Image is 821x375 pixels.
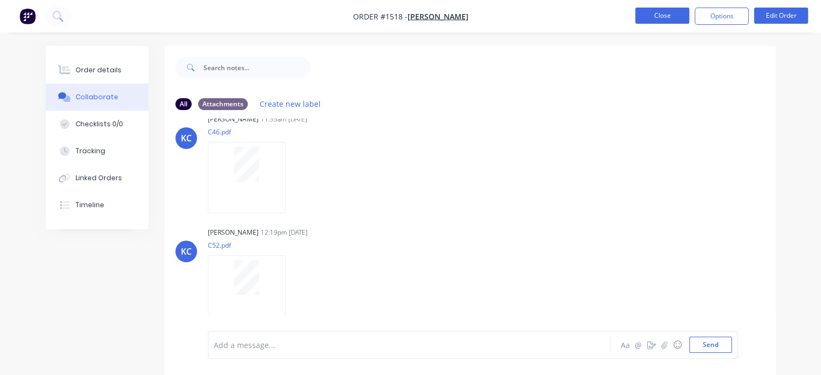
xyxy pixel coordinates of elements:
[181,245,192,258] div: KC
[198,98,248,110] div: Attachments
[208,228,259,237] div: [PERSON_NAME]
[46,192,148,219] button: Timeline
[261,228,308,237] div: 12:19pm [DATE]
[208,241,296,250] p: C52.pdf
[671,338,684,351] button: ☺
[754,8,808,24] button: Edit Order
[76,200,104,210] div: Timeline
[46,84,148,111] button: Collaborate
[203,57,310,78] input: Search notes...
[619,338,632,351] button: Aa
[353,11,408,22] span: Order #1518 -
[46,138,148,165] button: Tracking
[632,338,645,351] button: @
[408,11,469,22] a: [PERSON_NAME]
[76,146,105,156] div: Tracking
[254,97,327,111] button: Create new label
[261,114,307,124] div: 11:55am [DATE]
[46,57,148,84] button: Order details
[19,8,36,24] img: Factory
[689,337,732,353] button: Send
[76,119,123,129] div: Checklists 0/0
[76,65,121,75] div: Order details
[695,8,749,25] button: Options
[175,98,192,110] div: All
[76,92,118,102] div: Collaborate
[208,127,296,137] p: C46.pdf
[76,173,122,183] div: Linked Orders
[635,8,689,24] button: Close
[181,132,192,145] div: KC
[46,111,148,138] button: Checklists 0/0
[46,165,148,192] button: Linked Orders
[208,114,259,124] div: [PERSON_NAME]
